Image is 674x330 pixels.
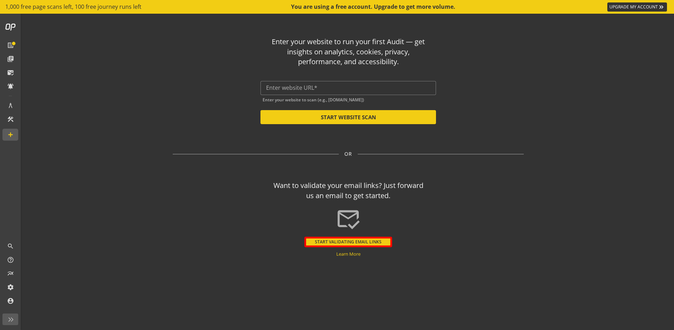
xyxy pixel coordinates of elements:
[263,96,364,102] mat-hint: Enter your website to scan (e.g., [DOMAIN_NAME])
[344,150,352,157] span: OR
[658,4,665,11] mat-icon: keyboard_double_arrow_right
[5,3,141,11] span: 1,000 free page scans left, 100 free journey runs left
[270,37,427,67] div: Enter your website to run your first Audit — get insights on analytics, cookies, privacy, perform...
[7,83,14,90] mat-icon: notifications_active
[607,2,667,12] a: UPGRADE MY ACCOUNT
[260,110,436,124] button: START WEBSITE SCAN
[336,207,361,231] mat-icon: mark_email_read
[7,270,14,277] mat-icon: multiline_chart
[7,42,14,49] mat-icon: list_alt
[7,284,14,291] mat-icon: settings
[7,102,14,109] mat-icon: architecture
[7,131,14,138] mat-icon: add
[266,85,430,91] input: Enter website URL*
[7,297,14,304] mat-icon: account_circle
[7,55,14,62] mat-icon: library_books
[304,237,392,247] button: START VALIDATING EMAIL LINKS
[336,251,361,257] a: Learn More
[7,243,14,250] mat-icon: search
[7,116,14,123] mat-icon: construction
[270,181,427,201] div: Want to validate your email links? Just forward us an email to get started.
[7,69,14,76] mat-icon: mark_email_read
[291,3,456,11] div: You are using a free account. Upgrade to get more volume.
[7,256,14,263] mat-icon: help_outline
